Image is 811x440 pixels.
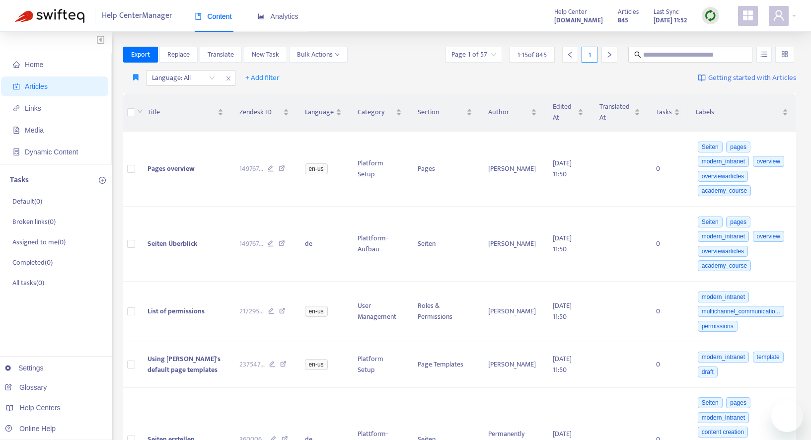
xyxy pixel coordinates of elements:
span: 149767 ... [239,163,263,174]
span: plus-circle [99,177,106,184]
span: Seiten [698,217,723,227]
span: Media [25,126,44,134]
span: Zendesk ID [239,107,281,118]
td: Platform Setup [350,132,410,207]
span: home [13,61,20,68]
span: Labels [696,107,780,118]
td: Pages [410,132,480,207]
p: Completed ( 0 ) [12,257,53,268]
span: modern_intranet [698,156,749,167]
span: + Add filter [245,72,280,84]
th: Language [297,93,350,132]
td: de [297,207,350,282]
button: Translate [200,47,242,63]
span: Language [305,107,334,118]
p: All tasks ( 0 ) [12,278,44,288]
th: Title [140,93,231,132]
span: overview [753,231,784,242]
span: overviewarticles [698,171,748,182]
span: [DATE] 11:50 [553,157,572,180]
button: Replace [159,47,198,63]
span: Edited At [553,101,576,123]
td: User Management [350,282,410,342]
span: Getting started with Articles [708,73,796,84]
button: unordered-list [756,47,772,63]
td: Seiten [410,207,480,282]
span: Translate [208,49,234,60]
td: 0 [648,282,688,342]
p: Broken links ( 0 ) [12,217,56,227]
span: left [567,51,574,58]
span: Seiten [698,142,723,152]
span: New Task [252,49,279,60]
span: Bulk Actions [297,49,340,60]
span: Section [418,107,464,118]
td: Platform Setup [350,342,410,388]
td: 0 [648,132,688,207]
td: Page Templates [410,342,480,388]
th: Edited At [545,93,591,132]
span: modern_intranet [698,231,749,242]
span: multichannel_communicatio... [698,306,784,317]
span: down [335,52,340,57]
span: Dynamic Content [25,148,78,156]
th: Zendesk ID [231,93,297,132]
img: image-link [698,74,706,82]
td: [PERSON_NAME] [480,132,545,207]
td: [PERSON_NAME] [480,282,545,342]
span: pages [726,142,750,152]
strong: [DOMAIN_NAME] [554,15,603,26]
strong: [DATE] 11:52 [654,15,687,26]
span: Articles [25,82,48,90]
img: Swifteq [15,9,84,23]
span: file-image [13,127,20,134]
span: pages [726,397,750,408]
button: + Add filter [238,70,287,86]
p: Assigned to me ( 0 ) [12,237,66,247]
span: Seiten Überblick [147,238,197,249]
th: Category [350,93,410,132]
th: Translated At [591,93,648,132]
td: Plattform-Aufbau [350,207,410,282]
span: [DATE] 11:50 [553,300,572,322]
p: Tasks [10,174,29,186]
span: Tasks [656,107,672,118]
th: Author [480,93,545,132]
a: Online Help [5,425,56,433]
span: Translated At [599,101,632,123]
span: template [753,352,784,363]
span: Export [131,49,150,60]
span: Category [358,107,394,118]
span: Using [PERSON_NAME]'s default page templates [147,353,221,375]
span: Author [488,107,529,118]
span: unordered-list [760,51,767,58]
span: permissions [698,321,737,332]
td: 0 [648,342,688,388]
span: user [773,9,785,21]
span: en-us [305,359,328,370]
span: Last Sync [654,6,679,17]
span: draft [698,367,718,377]
span: book [195,13,202,20]
span: academy_course [698,260,751,271]
span: container [13,148,20,155]
span: Home [25,61,43,69]
span: [DATE] 11:50 [553,353,572,375]
span: search [634,51,641,58]
th: Tasks [648,93,688,132]
span: down [137,108,143,114]
td: Roles & Permissions [410,282,480,342]
span: overview [753,156,784,167]
span: modern_intranet [698,292,749,302]
a: Settings [5,364,44,372]
span: link [13,105,20,112]
button: Bulk Actionsdown [289,47,348,63]
span: account-book [13,83,20,90]
span: [DATE] 11:50 [553,232,572,255]
img: sync.dc5367851b00ba804db3.png [704,9,717,22]
span: Replace [167,49,190,60]
td: [PERSON_NAME] [480,207,545,282]
span: en-us [305,163,328,174]
th: Section [410,93,480,132]
span: Help Center Manager [102,6,172,25]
